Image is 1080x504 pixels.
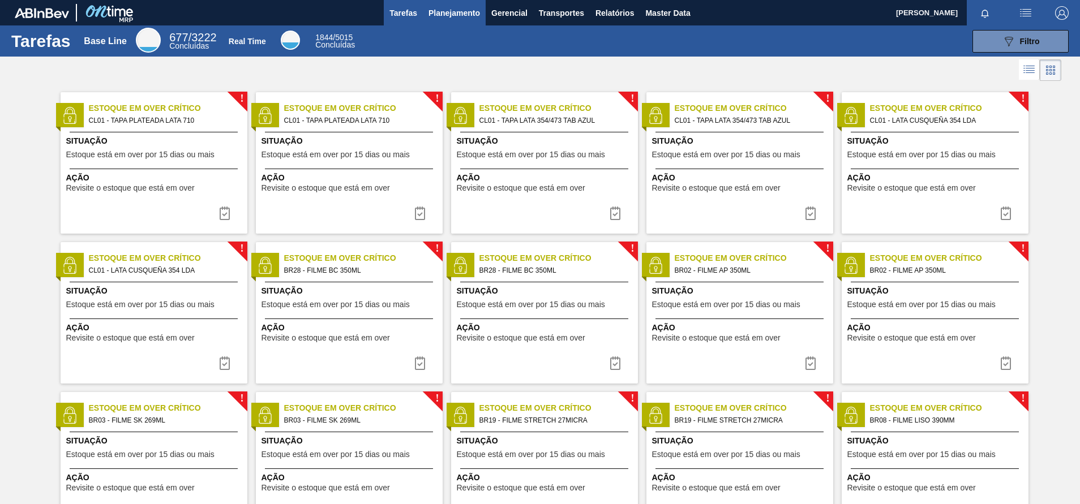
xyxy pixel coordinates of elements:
[992,352,1019,374] div: Completar tarefa: 29867955
[284,102,443,114] span: Estoque em Over Crítico
[89,264,238,277] span: CL01 - LATA CUSQUEÑA 354 LDA
[631,94,634,103] span: !
[675,402,833,414] span: Estoque em Over Crítico
[452,407,469,424] img: status
[240,94,243,103] span: !
[457,150,605,159] span: Estoque está em over por 15 dias ou mais
[211,202,238,225] div: Completar tarefa: 29867951
[66,300,215,309] span: Estoque está em over por 15 dias ou mais
[602,352,629,374] button: icon-task complete
[479,414,629,427] span: BR19 - FILME STRETCH 27MICRA
[136,28,161,53] div: Base Line
[1040,59,1061,81] div: Visão em Cards
[66,172,245,184] span: Ação
[842,257,859,274] img: status
[89,402,247,414] span: Estoque em Over Crítico
[608,206,622,220] img: icon-task complete
[406,352,434,374] div: Completar tarefa: 29867954
[826,94,829,103] span: !
[652,184,781,192] span: Revisite o estoque que está em over
[262,300,410,309] span: Estoque está em over por 15 dias ou mais
[608,356,622,370] img: icon-task complete
[169,33,216,50] div: Base Line
[262,472,440,484] span: Ação
[89,114,238,127] span: CL01 - TAPA PLATEADA LATA 710
[66,135,245,147] span: Situação
[413,206,427,220] img: icon-task complete
[89,252,247,264] span: Estoque em Over Crítico
[66,322,245,334] span: Ação
[847,472,1026,484] span: Ação
[406,352,434,374] button: icon-task complete
[89,102,247,114] span: Estoque em Over Crítico
[647,107,664,124] img: status
[652,150,800,159] span: Estoque está em over por 15 dias ou mais
[281,31,300,50] div: Real Time
[284,414,434,427] span: BR03 - FILME SK 269ML
[66,450,215,459] span: Estoque está em over por 15 dias ou mais
[631,394,634,403] span: !
[262,135,440,147] span: Situação
[256,107,273,124] img: status
[652,322,830,334] span: Ação
[675,414,824,427] span: BR19 - FILME STRETCH 27MICRA
[457,172,635,184] span: Ação
[457,435,635,447] span: Situação
[797,352,824,374] button: icon-task complete
[229,37,266,46] div: Real Time
[870,114,1019,127] span: CL01 - LATA CUSQUEÑA 354 LDA
[1021,394,1025,403] span: !
[262,450,410,459] span: Estoque está em over por 15 dias ou mais
[652,334,781,342] span: Revisite o estoque que está em over
[647,257,664,274] img: status
[595,6,634,20] span: Relatórios
[457,472,635,484] span: Ação
[66,334,195,342] span: Revisite o estoque que está em over
[870,402,1028,414] span: Estoque em Over Crítico
[847,150,996,159] span: Estoque está em over por 15 dias ou mais
[847,135,1026,147] span: Situação
[256,257,273,274] img: status
[61,407,78,424] img: status
[218,206,232,220] img: icon-task complete
[66,285,245,297] span: Situação
[652,300,800,309] span: Estoque está em over por 15 dias ou mais
[169,41,209,50] span: Concluídas
[999,206,1013,220] img: icon-task complete
[262,322,440,334] span: Ação
[284,264,434,277] span: BR28 - FILME BC 350ML
[1019,59,1040,81] div: Visão em Lista
[992,202,1019,225] div: Completar tarefa: 29867953
[169,31,188,44] span: 677
[847,334,976,342] span: Revisite o estoque que está em over
[262,150,410,159] span: Estoque está em over por 15 dias ou mais
[66,184,195,192] span: Revisite o estoque que está em over
[284,402,443,414] span: Estoque em Over Crítico
[262,184,390,192] span: Revisite o estoque que está em over
[84,36,127,46] div: Base Line
[218,356,232,370] img: icon-task complete
[315,33,333,42] span: 1844
[652,172,830,184] span: Ação
[797,202,824,225] button: icon-task complete
[1020,37,1040,46] span: Filtro
[61,257,78,274] img: status
[675,114,824,127] span: CL01 - TAPA LATA 354/473 TAB AZUL
[457,484,585,492] span: Revisite o estoque que está em over
[1021,244,1025,253] span: !
[240,394,243,403] span: !
[804,356,817,370] img: icon-task complete
[675,264,824,277] span: BR02 - FILME AP 350ML
[315,33,353,42] span: / 5015
[457,285,635,297] span: Situação
[61,107,78,124] img: status
[797,202,824,225] div: Completar tarefa: 29867952
[479,252,638,264] span: Estoque em Over Crítico
[89,414,238,427] span: BR03 - FILME SK 269ML
[847,184,976,192] span: Revisite o estoque que está em over
[452,257,469,274] img: status
[870,414,1019,427] span: BR08 - FILME LISO 390MM
[435,394,439,403] span: !
[457,184,585,192] span: Revisite o estoque que está em over
[847,435,1026,447] span: Situação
